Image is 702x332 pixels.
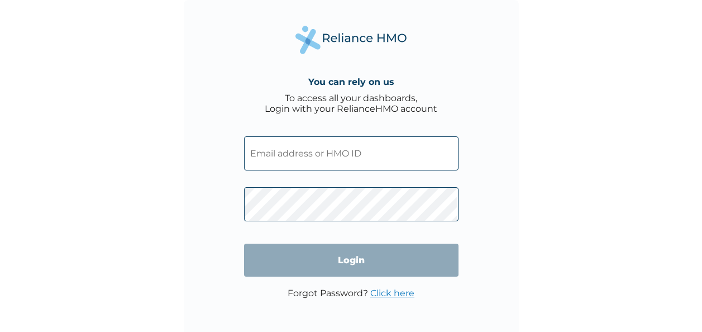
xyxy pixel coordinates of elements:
a: Click here [370,288,414,298]
input: Email address or HMO ID [244,136,459,170]
div: To access all your dashboards, Login with your RelianceHMO account [265,93,437,114]
input: Login [244,244,459,277]
p: Forgot Password? [288,288,414,298]
img: Reliance Health's Logo [295,26,407,54]
h4: You can rely on us [308,77,394,87]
